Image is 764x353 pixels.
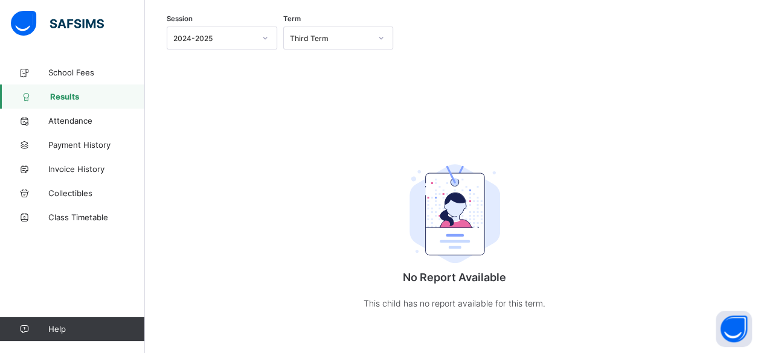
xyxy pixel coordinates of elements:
span: Results [50,92,145,101]
span: Help [48,324,144,334]
span: Attendance [48,116,145,126]
div: 2024-2025 [173,34,255,43]
img: student.207b5acb3037b72b59086e8b1a17b1d0.svg [409,164,500,263]
button: Open asap [716,311,752,347]
div: No Report Available [334,131,576,335]
span: Collectibles [48,188,145,198]
span: Invoice History [48,164,145,174]
div: Third Term [290,34,371,43]
img: safsims [11,11,104,36]
p: No Report Available [334,271,576,284]
p: This child has no report available for this term. [334,296,576,311]
span: Term [283,14,301,23]
span: Payment History [48,140,145,150]
span: Session [167,14,193,23]
span: Class Timetable [48,212,145,222]
span: School Fees [48,68,145,77]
